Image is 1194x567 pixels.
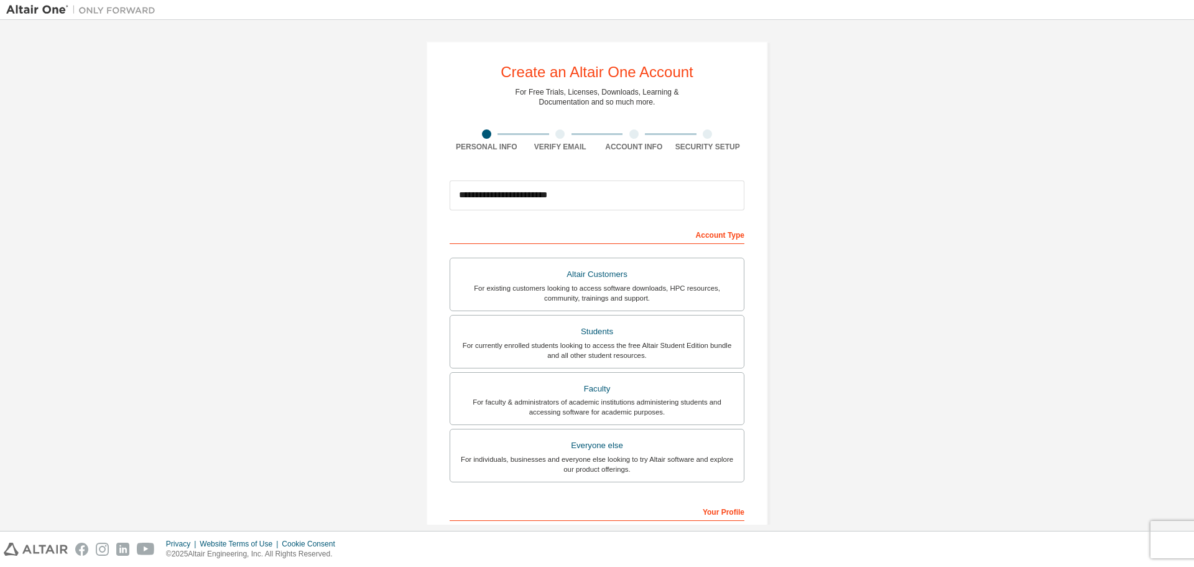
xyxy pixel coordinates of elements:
[137,543,155,556] img: youtube.svg
[671,142,745,152] div: Security Setup
[458,283,736,303] div: For existing customers looking to access software downloads, HPC resources, community, trainings ...
[458,437,736,454] div: Everyone else
[166,549,343,560] p: © 2025 Altair Engineering, Inc. All Rights Reserved.
[116,543,129,556] img: linkedin.svg
[501,65,693,80] div: Create an Altair One Account
[597,142,671,152] div: Account Info
[458,454,736,474] div: For individuals, businesses and everyone else looking to try Altair software and explore our prod...
[450,142,524,152] div: Personal Info
[458,380,736,398] div: Faculty
[200,539,282,549] div: Website Terms of Use
[458,340,736,360] div: For currently enrolled students looking to access the free Altair Student Edition bundle and all ...
[4,543,68,556] img: altair_logo.svg
[6,4,162,16] img: Altair One
[450,224,744,244] div: Account Type
[516,87,679,107] div: For Free Trials, Licenses, Downloads, Learning & Documentation and so much more.
[282,539,342,549] div: Cookie Consent
[166,539,200,549] div: Privacy
[96,543,109,556] img: instagram.svg
[524,142,598,152] div: Verify Email
[450,501,744,521] div: Your Profile
[458,397,736,417] div: For faculty & administrators of academic institutions administering students and accessing softwa...
[458,323,736,340] div: Students
[458,266,736,283] div: Altair Customers
[75,543,88,556] img: facebook.svg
